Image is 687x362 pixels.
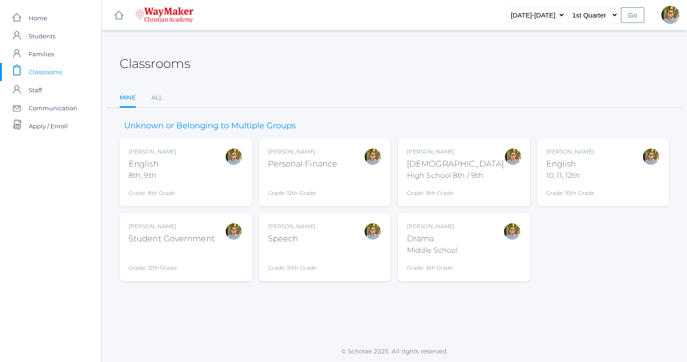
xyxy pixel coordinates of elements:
input: Go [621,7,644,23]
span: Apply / Enroll [29,117,68,135]
div: Grade: 8th Grade [407,185,504,197]
p: © Scholae 2025. All rights reserved. [102,347,687,356]
div: 10, 11, 12th [546,170,595,181]
span: Families [29,45,54,63]
span: Students [29,27,55,45]
div: Personal Finance [268,158,338,170]
h3: Unknown or Belonging to Multiple Groups [120,122,300,131]
img: 4_waymaker-logo-stack-white.png [135,7,193,23]
div: Kylen Braileanu [225,148,243,166]
div: Grade: 12th Grade [129,249,215,272]
div: English [546,158,595,170]
div: English [129,158,176,170]
span: Classrooms [29,63,62,81]
div: Grade: 10th Grade [268,249,317,272]
div: [PERSON_NAME] [268,148,338,156]
div: Kylen Braileanu [225,222,243,240]
div: [PERSON_NAME] [407,148,504,156]
div: [PERSON_NAME] [268,222,317,231]
div: High School 8th / 9th [407,170,504,181]
div: Grade: 6th Grade [407,259,458,272]
div: Kylen Braileanu [642,148,660,166]
span: Home [29,9,47,27]
div: Kylen Braileanu [503,222,521,240]
span: Communication [29,99,77,117]
div: Kylen Braileanu [504,148,522,166]
div: Kylen Braileanu [661,6,679,24]
div: 8th, 9th [129,170,176,181]
div: [PERSON_NAME] [129,148,176,156]
div: Middle School [407,245,458,256]
div: Drama [407,233,458,245]
div: [PERSON_NAME] [546,148,595,156]
div: [PERSON_NAME] [407,222,458,231]
div: [DEMOGRAPHIC_DATA] [407,158,504,170]
div: Grade: 10th Grade [546,185,595,197]
div: Grade: 12th Grade [268,174,338,197]
div: Speech [268,233,317,245]
div: Kylen Braileanu [364,148,382,166]
a: Mine [120,89,136,108]
h2: Classrooms [120,57,190,71]
div: Kylen Braileanu [364,222,382,240]
div: Grade: 8th Grade [129,185,176,197]
span: Staff [29,81,42,99]
div: [PERSON_NAME] [129,222,215,231]
a: All [152,89,163,107]
div: Student Government [129,233,215,245]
